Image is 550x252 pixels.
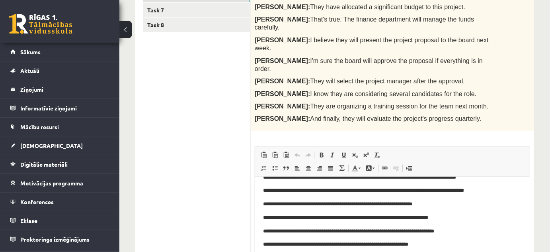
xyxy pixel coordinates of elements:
a: Block Quote [281,163,292,173]
span: [PERSON_NAME]: [255,91,310,97]
a: Rīgas 1. Tālmācības vidusskola [9,14,72,34]
span: [PERSON_NAME]: [255,103,310,110]
span: That's true. The finance department will manage the funds carefully. [255,16,474,31]
span: And finally, they will evaluate the project's progress quarterly. [310,115,482,122]
legend: Ziņojumi [20,80,109,98]
span: I know they are considering several candidates for the role. [310,91,477,97]
span: Aktuāli [20,67,39,74]
a: Justify [325,163,336,173]
a: Background Color [363,163,377,173]
a: Superscript [361,150,372,160]
span: [DEMOGRAPHIC_DATA] [20,142,83,149]
a: Aktuāli [10,61,109,80]
span: [PERSON_NAME]: [255,78,310,85]
span: [PERSON_NAME]: [255,57,310,64]
a: Align Right [314,163,325,173]
a: Insert/Remove Numbered List [258,163,269,173]
span: Konferences [20,198,54,205]
span: Mācību resursi [20,123,59,130]
span: Digitālie materiāli [20,161,68,168]
span: [PERSON_NAME]: [255,4,310,10]
a: Bold (Ctrl+B) [316,150,327,160]
span: [PERSON_NAME]: [255,37,310,43]
a: Math [336,163,347,173]
a: Digitālie materiāli [10,155,109,173]
a: Paste (Ctrl+V) [258,150,269,160]
a: Proktoringa izmēģinājums [10,230,109,248]
span: Proktoringa izmēģinājums [20,236,90,243]
span: I'm sure the board will approve the proposal if everything is in order. [255,57,483,73]
span: Sākums [20,48,41,55]
span: They have allocated a significant budget to this project. [310,4,466,10]
a: Link (Ctrl+K) [379,163,390,173]
a: Underline (Ctrl+U) [338,150,349,160]
body: Editor, wiswyg-editor-47024939834100-1758207934-186 [8,8,266,16]
span: Eklase [20,217,37,224]
a: Task 8 [143,18,250,32]
a: Sākums [10,43,109,61]
a: [DEMOGRAPHIC_DATA] [10,136,109,155]
a: Mācību resursi [10,118,109,136]
a: Center [303,163,314,173]
span: They will select the project manager after the approval. [310,78,465,85]
a: Motivācijas programma [10,174,109,192]
a: Ziņojumi [10,80,109,98]
a: Undo (Ctrl+Z) [292,150,303,160]
legend: Informatīvie ziņojumi [20,99,109,117]
a: Task 7 [143,3,250,18]
a: Paste as plain text (Ctrl+Shift+V) [269,150,281,160]
span: I believe they will present the project proposal to the board next week. [255,37,489,52]
a: Redo (Ctrl+Y) [303,150,314,160]
a: Align Left [292,163,303,173]
a: Subscript [349,150,361,160]
a: Insert Page Break for Printing [404,163,415,173]
a: Paste from Word [281,150,292,160]
a: Konferences [10,193,109,211]
span: Motivācijas programma [20,179,83,187]
a: Informatīvie ziņojumi [10,99,109,117]
span: [PERSON_NAME]: [255,16,310,23]
span: They are organizing a training session for the team next month. [310,103,489,110]
a: Unlink [390,163,402,173]
a: Remove Format [372,150,383,160]
a: Insert/Remove Bulleted List [269,163,281,173]
a: Eklase [10,211,109,230]
span: [PERSON_NAME]: [255,115,310,122]
a: Italic (Ctrl+I) [327,150,338,160]
a: Text Color [349,163,363,173]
